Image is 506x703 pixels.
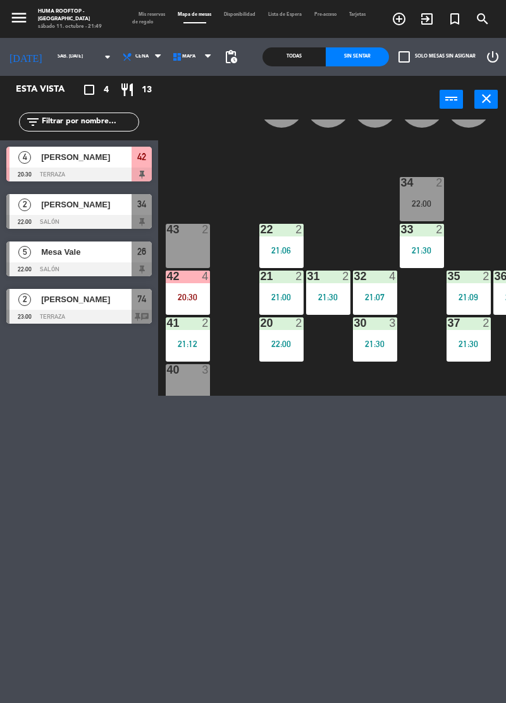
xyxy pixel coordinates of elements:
i: turned_in_not [447,11,462,27]
span: Disponibilidad [218,13,262,17]
div: 21:00 [259,293,304,302]
div: 2 [202,317,209,329]
div: 21:06 [259,246,304,255]
div: 2 [295,224,303,235]
span: 13 [142,83,152,97]
div: 20:30 [166,293,210,302]
div: 21:30 [353,339,397,348]
span: Mapa de mesas [171,13,218,17]
div: Sin sentar [326,47,389,66]
label: Solo mesas sin asignar [398,51,476,63]
div: 4 [389,271,397,282]
div: Esta vista [6,82,91,97]
span: Mapa [182,54,195,59]
div: 2 [436,177,443,188]
i: power_settings_new [485,49,500,64]
i: arrow_drop_down [100,49,115,64]
span: 5 [18,246,31,259]
div: 22:00 [259,339,304,348]
span: [PERSON_NAME] [41,293,132,306]
span: 42 [137,149,146,164]
span: 26 [137,244,146,259]
div: Huma Rooftop - [GEOGRAPHIC_DATA] [38,8,113,23]
div: Todas [262,47,326,66]
div: 21:30 [447,339,491,348]
i: search [475,11,490,27]
span: BUSCAR [469,8,497,30]
span: check_box_outline_blank [398,51,410,63]
div: 34 [401,177,402,188]
div: 21:30 [306,293,350,302]
div: 43 [167,224,168,235]
span: 74 [137,291,146,307]
button: power_input [440,90,463,109]
span: Pre-acceso [308,13,343,17]
div: 22:00 [400,199,444,208]
div: 3 [389,317,397,329]
i: restaurant [120,82,135,97]
button: close [474,90,498,109]
div: 30 [354,317,355,329]
i: crop_square [82,82,97,97]
span: 2 [18,199,31,211]
span: WALK IN [413,8,441,30]
div: 33 [401,224,402,235]
div: sábado 11. octubre - 21:49 [38,23,113,30]
button: menu [9,8,28,30]
div: 2 [202,224,209,235]
span: 34 [137,197,146,212]
div: 3 [202,364,209,376]
span: 4 [18,151,31,164]
i: close [479,91,494,106]
i: exit_to_app [419,11,435,27]
i: filter_list [25,114,40,130]
div: 31 [307,271,308,282]
div: 32 [354,271,355,282]
div: 21:30 [400,246,444,255]
div: 40 [167,364,168,376]
span: Mis reservas [132,13,171,17]
span: Lista de Espera [262,13,308,17]
span: Reserva especial [441,8,469,30]
div: 2 [436,224,443,235]
div: 21:12 [166,339,210,348]
div: 41 [167,317,168,329]
div: 2 [295,317,303,329]
div: 2 [483,317,490,329]
span: Mesa Vale [41,245,132,259]
div: 21:09 [447,293,491,302]
span: RESERVAR MESA [385,8,413,30]
span: 4 [104,83,109,97]
div: 42 [167,271,168,282]
span: pending_actions [223,49,238,64]
i: add_circle_outline [392,11,407,27]
div: 2 [342,271,350,282]
span: 2 [18,293,31,306]
div: 4 [202,271,209,282]
i: menu [9,8,28,27]
div: 2 [295,271,303,282]
span: Cena [135,54,149,59]
span: [PERSON_NAME] [41,198,132,211]
input: Filtrar por nombre... [40,115,139,129]
div: 21:07 [353,293,397,302]
div: 2 [483,271,490,282]
i: power_input [444,91,459,106]
span: [PERSON_NAME] [41,150,132,164]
